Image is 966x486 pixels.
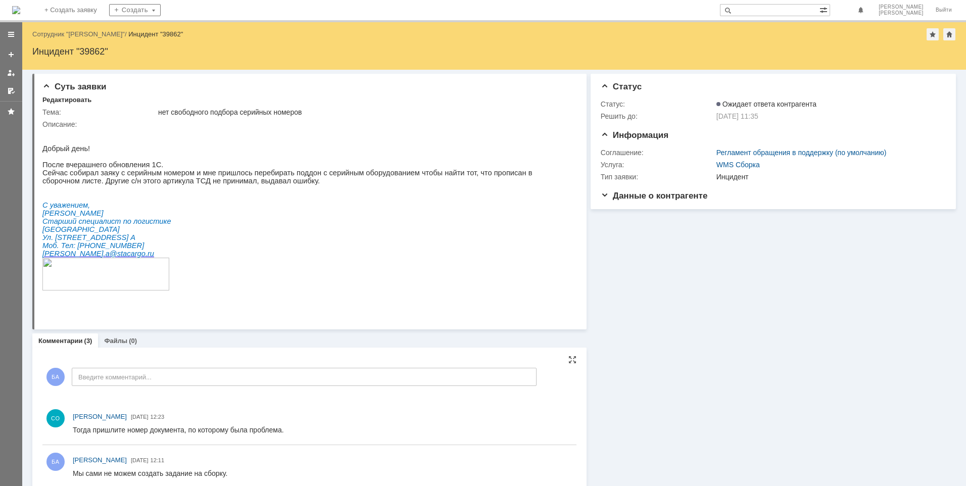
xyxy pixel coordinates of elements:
span: 12:23 [151,414,165,420]
a: WMS Сборка [716,161,760,169]
div: / [32,30,128,38]
span: stacargo [75,121,103,129]
div: Инцидент "39862" [128,30,183,38]
div: (3) [84,337,92,345]
span: [PERSON_NAME] [879,4,924,10]
span: [DATE] [131,457,149,463]
span: Статус [601,82,642,91]
a: Мои согласования [3,83,19,99]
span: [PERSON_NAME] [73,413,127,420]
a: Сотрудник "[PERSON_NAME]" [32,30,125,38]
span: БА [46,368,65,386]
span: ru [105,121,112,129]
div: Тема: [42,108,156,116]
div: Редактировать [42,96,91,104]
div: Создать [109,4,161,16]
div: Инцидент "39862" [32,46,956,57]
span: [PERSON_NAME] [73,456,127,464]
a: [PERSON_NAME] [73,412,127,422]
span: . [103,121,105,129]
span: Ожидает ответа контрагента [716,100,816,108]
div: На всю страницу [568,356,576,364]
div: Решить до: [601,112,714,120]
span: [DATE] [131,414,149,420]
span: Данные о контрагенте [601,191,708,201]
div: Инцидент [716,173,940,181]
a: Комментарии [38,337,83,345]
a: [PERSON_NAME] [73,455,127,465]
div: Услуга: [601,161,714,169]
a: Мои заявки [3,65,19,81]
div: Статус: [601,100,714,108]
a: Создать заявку [3,46,19,63]
span: . [61,121,63,129]
a: Перейти на домашнюю страницу [12,6,20,14]
div: Сделать домашней страницей [943,28,955,40]
img: logo [12,6,20,14]
div: нет свободного подбора серийных номеров [158,108,571,116]
div: (0) [129,337,137,345]
span: [PERSON_NAME] [879,10,924,16]
a: Файлы [104,337,127,345]
span: 12:11 [151,457,165,463]
span: Суть заявки [42,82,106,91]
a: Регламент обращения в поддержку (по умолчанию) [716,149,887,157]
span: @ [67,121,75,129]
span: a [63,121,67,129]
span: Расширенный поиск [819,5,830,14]
span: [DATE] 11:35 [716,112,758,120]
span: Информация [601,130,668,140]
div: Добавить в избранное [927,28,939,40]
div: Описание: [42,120,573,128]
div: Соглашение: [601,149,714,157]
div: Тип заявки: [601,173,714,181]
